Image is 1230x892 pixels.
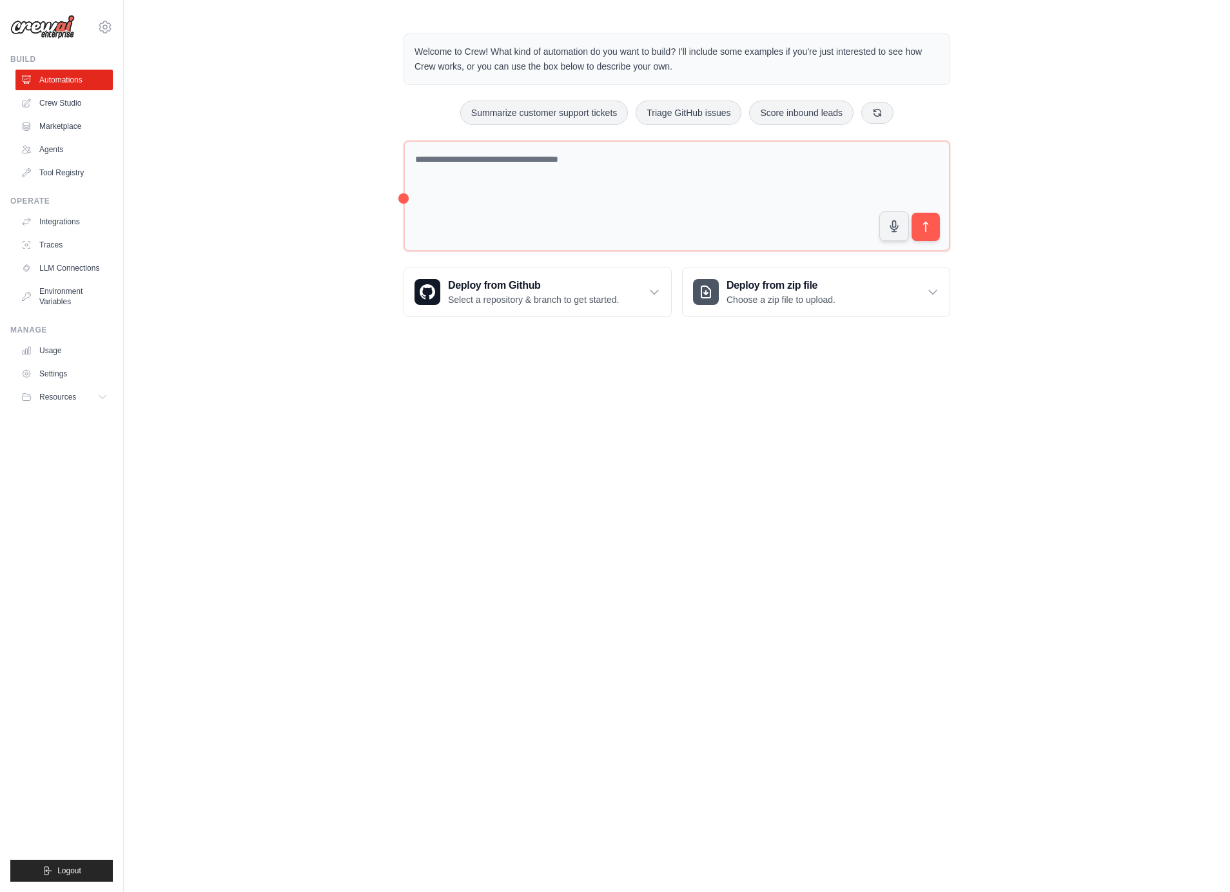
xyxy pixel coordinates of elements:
[10,860,113,882] button: Logout
[15,258,113,278] a: LLM Connections
[415,44,939,74] p: Welcome to Crew! What kind of automation do you want to build? I'll include some examples if you'...
[15,281,113,312] a: Environment Variables
[10,15,75,39] img: Logo
[15,364,113,384] a: Settings
[15,162,113,183] a: Tool Registry
[15,116,113,137] a: Marketplace
[15,387,113,407] button: Resources
[15,235,113,255] a: Traces
[10,325,113,335] div: Manage
[39,392,76,402] span: Resources
[727,278,835,293] h3: Deploy from zip file
[749,101,854,125] button: Score inbound leads
[15,340,113,361] a: Usage
[57,866,81,876] span: Logout
[448,293,619,306] p: Select a repository & branch to get started.
[15,93,113,113] a: Crew Studio
[460,101,628,125] button: Summarize customer support tickets
[448,278,619,293] h3: Deploy from Github
[10,54,113,64] div: Build
[15,211,113,232] a: Integrations
[15,70,113,90] a: Automations
[15,139,113,160] a: Agents
[727,293,835,306] p: Choose a zip file to upload.
[636,101,741,125] button: Triage GitHub issues
[10,196,113,206] div: Operate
